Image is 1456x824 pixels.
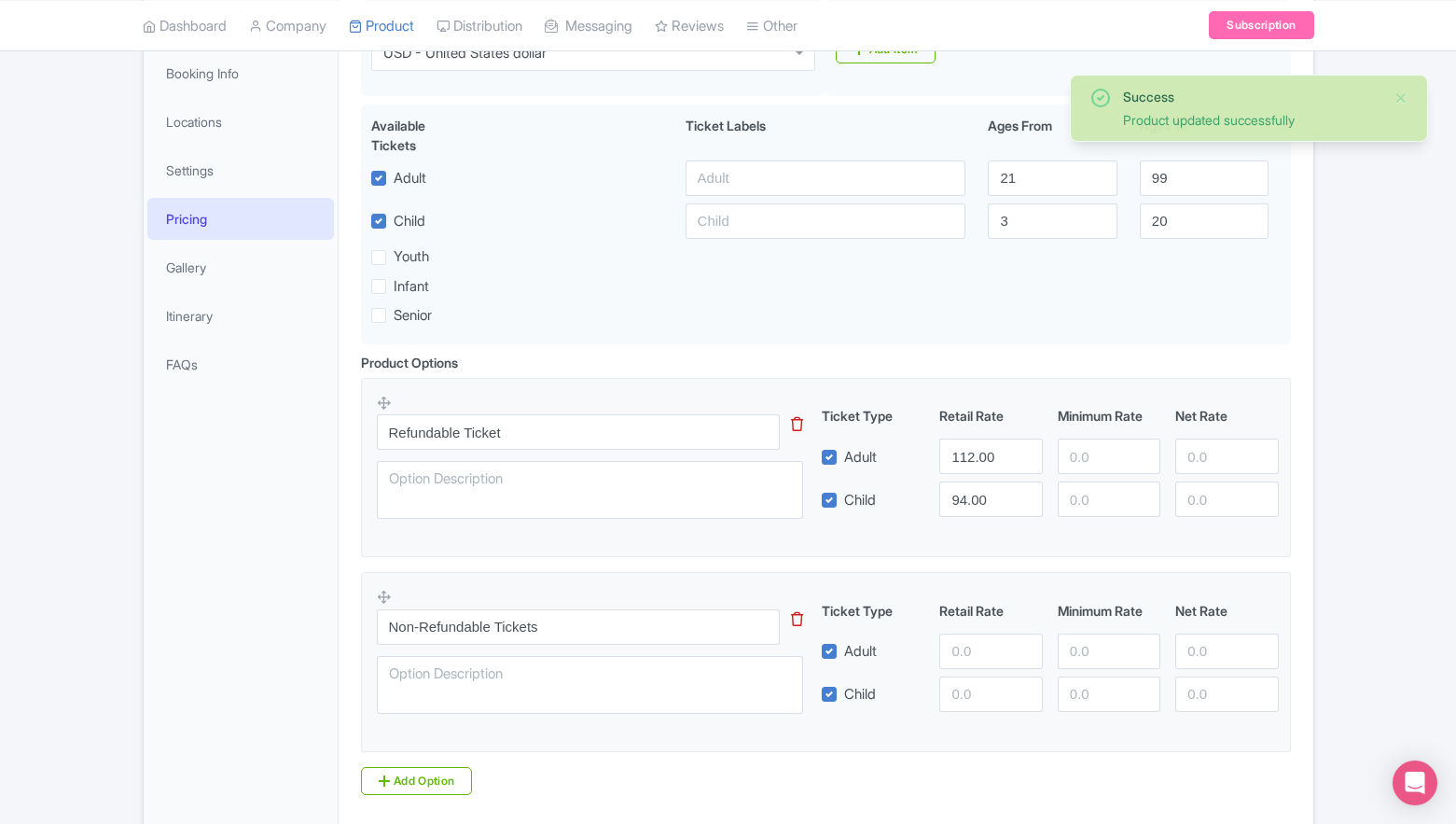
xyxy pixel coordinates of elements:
[361,767,473,795] a: Add Option
[932,406,1049,426] div: Retail Rate
[394,211,425,232] label: Child
[1058,439,1160,474] input: 0.0
[1175,439,1278,474] input: 0.0
[939,634,1042,669] input: 0.0
[674,116,978,155] div: Ticket Labels
[147,198,334,240] a: Pricing
[1058,677,1160,712] input: 0.0
[977,116,1128,155] div: Ages From
[147,343,334,385] a: FAQs
[844,684,876,705] label: Child
[377,609,781,645] input: Option Name
[1175,482,1278,517] input: 0.0
[1058,482,1160,517] input: 0.0
[371,116,472,155] div: Available Tickets
[686,161,966,196] input: Adult
[147,149,334,191] a: Settings
[147,101,334,143] a: Locations
[377,414,781,450] input: Option Name
[147,246,334,288] a: Gallery
[1393,761,1437,805] div: Open Intercom Messenger
[1209,11,1313,39] a: Subscription
[814,601,932,621] div: Ticket Type
[1175,677,1278,712] input: 0.0
[939,677,1042,712] input: 0.0
[1168,601,1285,621] div: Net Rate
[147,52,334,94] a: Booking Info
[844,447,877,468] label: Adult
[1058,634,1160,669] input: 0.0
[147,295,334,337] a: Itinerary
[394,276,429,298] label: Infant
[939,482,1042,517] input: 0.0
[939,439,1042,474] input: 0.0
[394,168,426,189] label: Adult
[1123,110,1379,130] div: Product updated successfully
[1168,406,1285,426] div: Net Rate
[394,246,429,268] label: Youth
[686,203,966,239] input: Child
[1050,406,1168,426] div: Minimum Rate
[1123,87,1379,106] div: Success
[361,353,458,372] div: Product Options
[1175,634,1278,669] input: 0.0
[1394,87,1408,109] button: Close
[844,490,876,511] label: Child
[383,45,547,62] div: USD - United States dollar
[1050,601,1168,621] div: Minimum Rate
[844,641,877,663] label: Adult
[394,305,432,327] label: Senior
[814,406,932,426] div: Ticket Type
[932,601,1049,621] div: Retail Rate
